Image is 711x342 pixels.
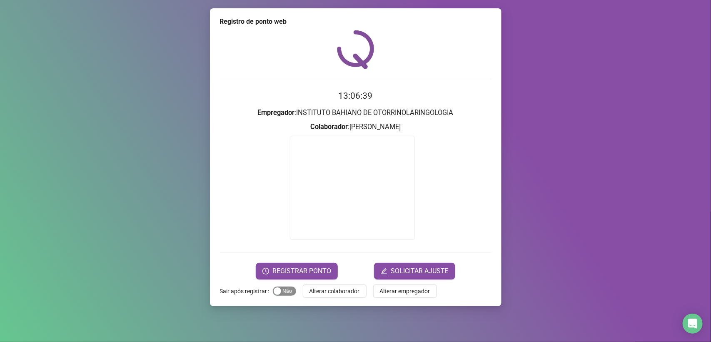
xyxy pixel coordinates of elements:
[683,314,703,334] div: Open Intercom Messenger
[272,266,331,276] span: REGISTRAR PONTO
[256,263,338,280] button: REGISTRAR PONTO
[373,285,437,298] button: Alterar empregador
[258,109,295,117] strong: Empregador
[381,268,387,275] span: edit
[380,287,430,296] span: Alterar empregador
[303,285,367,298] button: Alterar colaborador
[374,263,455,280] button: editSOLICITAR AJUSTE
[220,17,491,27] div: Registro de ponto web
[220,107,491,118] h3: : INSTITUTO BAHIANO DE OTORRINOLARINGOLOGIA
[391,266,449,276] span: SOLICITAR AJUSTE
[337,30,374,69] img: QRPoint
[262,268,269,275] span: clock-circle
[309,287,360,296] span: Alterar colaborador
[220,285,273,298] label: Sair após registrar
[310,123,348,131] strong: Colaborador
[339,91,373,101] time: 13:06:39
[220,122,491,132] h3: : [PERSON_NAME]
